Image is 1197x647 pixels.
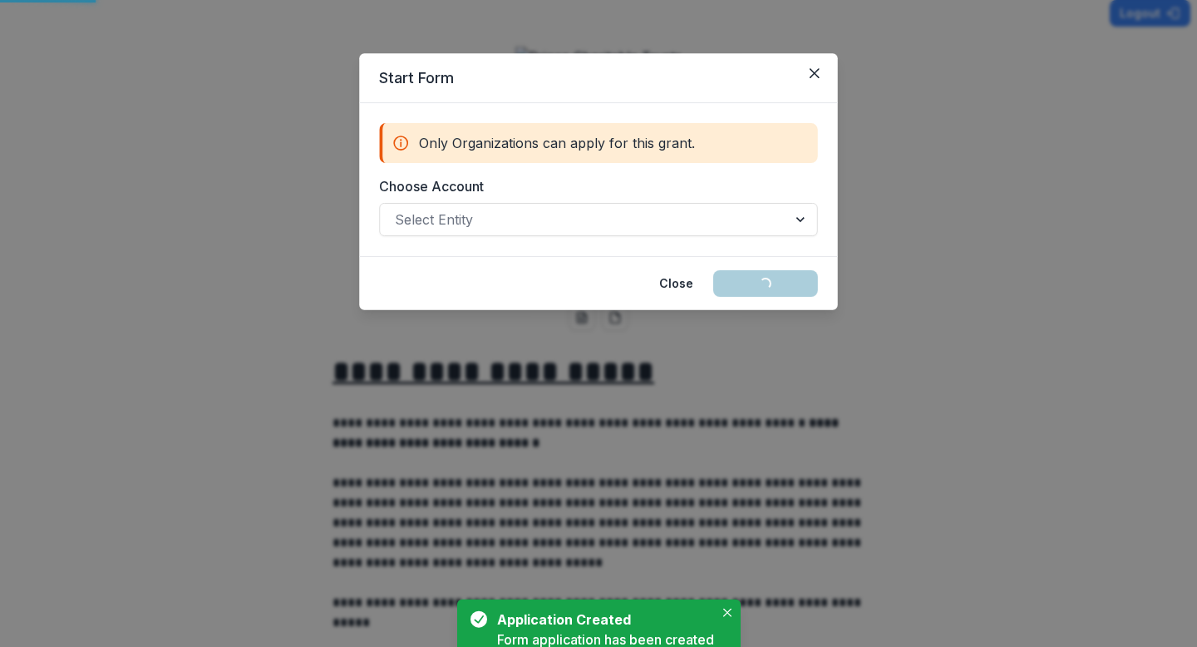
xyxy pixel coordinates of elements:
button: Close [649,270,703,297]
div: Application Created [497,610,707,630]
header: Start Form [359,53,837,103]
label: Choose Account [379,176,808,196]
div: Only Organizations can apply for this grant. [379,123,818,163]
button: Close [801,60,828,86]
button: Close [717,603,737,623]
